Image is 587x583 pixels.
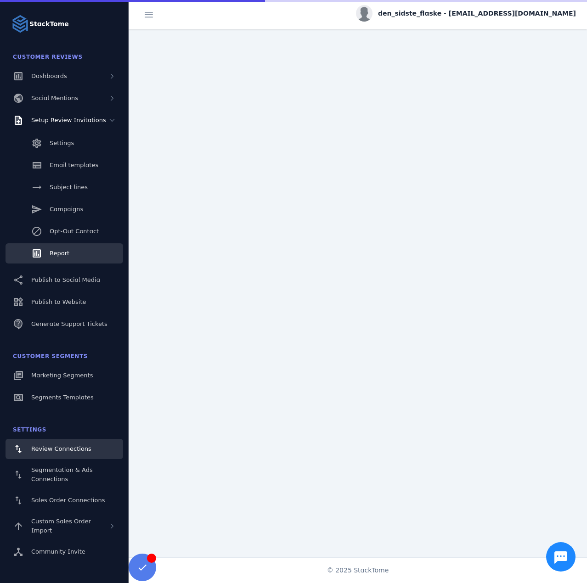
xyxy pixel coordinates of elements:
a: Subject lines [6,177,123,197]
a: Community Invite [6,542,123,562]
span: Customer Reviews [13,54,83,60]
span: Settings [13,426,46,433]
span: Email templates [50,162,98,168]
span: Customer Segments [13,353,88,359]
a: Settings [6,133,123,153]
a: Sales Order Connections [6,490,123,510]
span: Review Connections [31,445,91,452]
span: Marketing Segments [31,372,93,379]
a: Report [6,243,123,263]
span: Report [50,250,69,257]
a: Email templates [6,155,123,175]
span: Custom Sales Order Import [31,518,91,534]
span: Dashboards [31,73,67,79]
span: Campaigns [50,206,83,213]
a: Opt-Out Contact [6,221,123,241]
a: Publish to Social Media [6,270,123,290]
a: Publish to Website [6,292,123,312]
a: Campaigns [6,199,123,219]
span: Settings [50,140,74,146]
span: Social Mentions [31,95,78,101]
span: Generate Support Tickets [31,320,107,327]
a: Segments Templates [6,387,123,408]
img: Logo image [11,15,29,33]
a: Marketing Segments [6,365,123,386]
a: Segmentation & Ads Connections [6,461,123,488]
a: Review Connections [6,439,123,459]
span: Publish to Website [31,298,86,305]
span: Segmentation & Ads Connections [31,466,93,482]
span: den_sidste_flaske - [EMAIL_ADDRESS][DOMAIN_NAME] [378,9,576,18]
a: Generate Support Tickets [6,314,123,334]
img: profile.jpg [356,5,373,22]
span: Opt-Out Contact [50,228,99,235]
span: © 2025 StackTome [327,566,389,575]
span: Sales Order Connections [31,497,105,504]
button: den_sidste_flaske - [EMAIL_ADDRESS][DOMAIN_NAME] [356,5,576,22]
strong: StackTome [29,19,69,29]
span: Segments Templates [31,394,94,401]
span: Subject lines [50,184,88,191]
span: Publish to Social Media [31,276,100,283]
span: Setup Review Invitations [31,117,106,123]
span: Community Invite [31,548,85,555]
